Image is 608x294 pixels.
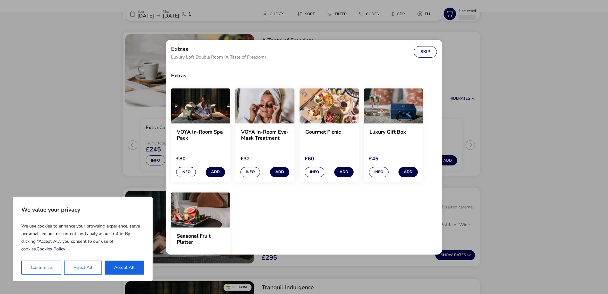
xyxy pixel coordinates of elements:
button: Info [305,167,324,177]
h3: Extras [171,68,437,83]
h2: Seasonal Fruit Platter [177,233,225,245]
div: We value your privacy [13,197,153,281]
p: We use cookies to enhance your browsing experience, serve personalised ads or content, and analys... [21,220,144,255]
button: Customise [21,261,61,275]
span: £45 [369,155,378,162]
button: Add [206,167,225,177]
button: Skip [414,46,437,58]
button: Add [398,167,418,177]
h2: Luxury Gift Box [370,129,417,141]
h2: Extras [171,46,188,52]
button: Add [334,167,354,177]
button: Info [369,167,389,177]
div: extras selection modal [166,40,442,255]
h2: VOYA In-Room Spa Pack [177,129,225,141]
span: £60 [305,155,314,162]
button: Add [270,167,289,177]
span: £80 [176,155,186,162]
span: £32 [240,155,250,162]
button: Reject All [64,261,102,275]
button: Info [176,167,196,177]
p: We value your privacy [21,203,144,216]
h2: Gourmet Picnic [305,129,353,141]
button: Info [240,167,260,177]
button: Accept All [105,261,144,275]
a: Cookies Policy [37,246,65,252]
h2: VOYA In-Room Eye-Mask Treatment [241,129,289,141]
span: Luxury Loft Double Room (A Taste of Freedom) [171,55,266,59]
